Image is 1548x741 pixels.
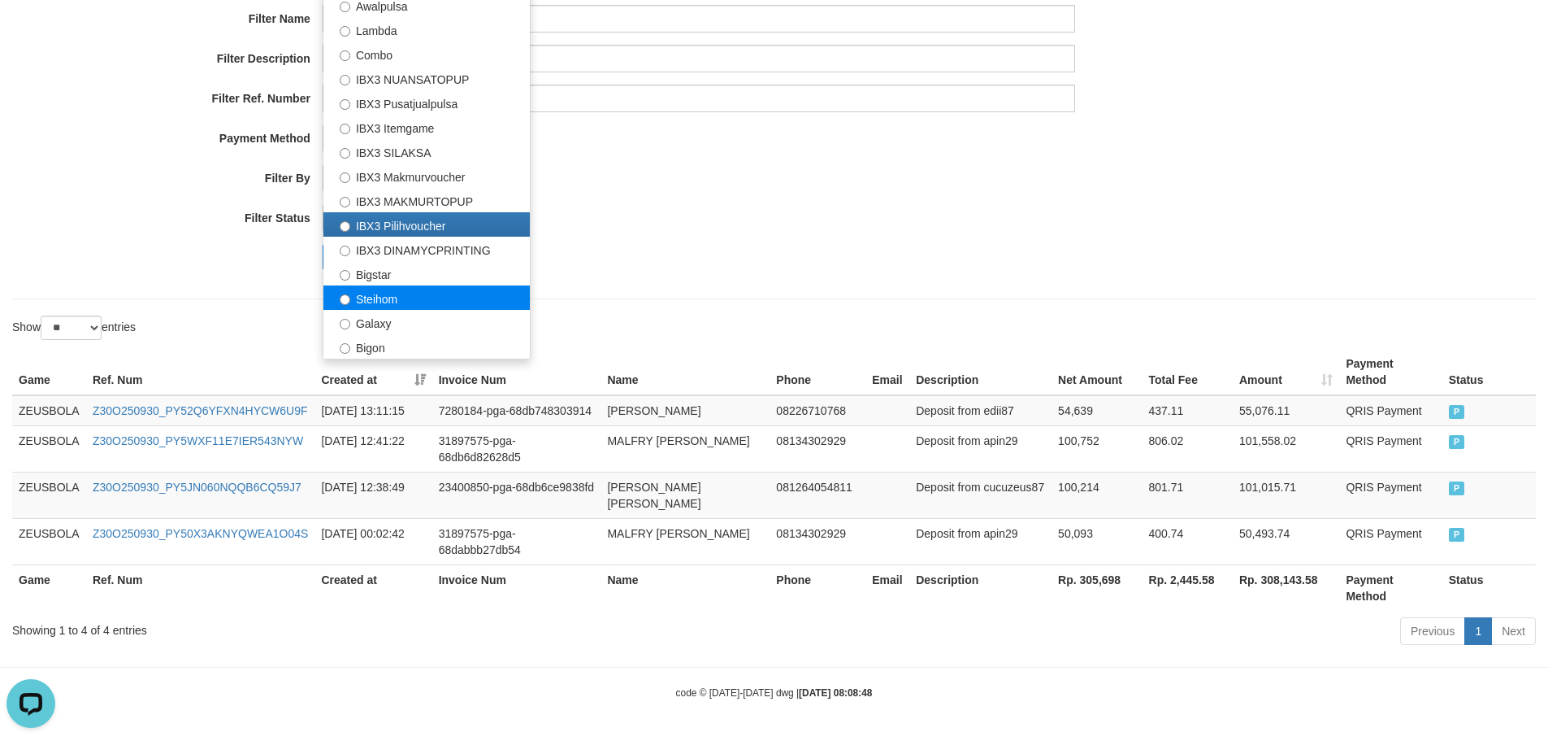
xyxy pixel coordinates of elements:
td: [PERSON_NAME] [601,395,770,426]
td: Deposit from apin29 [909,425,1052,472]
th: Rp. 308,143.58 [1233,564,1339,611]
th: Game [12,349,86,395]
label: Bigstar [323,261,530,286]
th: Ref. Num [86,349,314,395]
td: [DATE] 13:11:15 [314,395,431,426]
label: IBX3 Pilihvoucher [323,212,530,237]
td: 7280184-pga-68db748303914 [432,395,601,426]
span: PAID [1449,482,1465,495]
label: Lambda [323,17,530,41]
th: Description [909,349,1052,395]
td: [DATE] 12:38:49 [314,472,431,518]
input: IBX3 NUANSATOPUP [340,75,350,85]
label: IBX3 Itemgame [323,115,530,139]
td: ZEUSBOLA [12,472,86,518]
strong: [DATE] 08:08:48 [799,687,872,699]
th: Game [12,564,86,611]
a: Z30O250930_PY52Q6YFXN4HYCW6U9F [93,404,308,417]
a: Z30O250930_PY5JN060NQQB6CQ59J7 [93,481,301,494]
label: IBX3 MAKMURTOPUP [323,188,530,212]
th: Email [865,564,909,611]
input: IBX3 Itemgame [340,124,350,134]
label: IBX3 NUANSATOPUP [323,66,530,90]
input: IBX3 Makmurvoucher [340,172,350,183]
a: Z30O250930_PY50X3AKNYQWEA1O04S [93,527,308,540]
th: Created at [314,564,431,611]
div: Showing 1 to 4 of 4 entries [12,616,633,639]
input: Combo [340,50,350,61]
th: Phone [770,349,865,395]
label: IBX3 Makmurvoucher [323,163,530,188]
th: Net Amount [1052,349,1142,395]
th: Payment Method [1339,564,1442,611]
td: 100,214 [1052,472,1142,518]
a: 1 [1464,617,1492,645]
label: IBX3 SILAKSA [323,139,530,163]
td: 54,639 [1052,395,1142,426]
td: 50,493.74 [1233,518,1339,564]
span: PAID [1449,435,1465,449]
th: Status [1442,349,1536,395]
label: Show entries [12,316,136,340]
input: IBX3 Pilihvoucher [340,221,350,232]
label: Steihom [323,286,530,310]
span: PAID [1449,528,1465,542]
input: IBX3 SILAKSA [340,148,350,159]
td: Deposit from edii87 [909,395,1052,426]
th: Rp. 305,698 [1052,564,1142,611]
td: 101,558.02 [1233,425,1339,472]
td: ZEUSBOLA [12,425,86,472]
td: 08134302929 [770,425,865,472]
th: Status [1442,564,1536,611]
td: 31897575-pga-68dabbb27db54 [432,518,601,564]
input: IBX3 DINAMYCPRINTING [340,246,350,256]
td: 400.74 [1143,518,1233,564]
th: Name [601,349,770,395]
td: 55,076.11 [1233,395,1339,426]
th: Rp. 2,445.58 [1143,564,1233,611]
td: 50,093 [1052,518,1142,564]
input: Bigon [340,343,350,354]
td: QRIS Payment [1339,425,1442,472]
td: 31897575-pga-68db6d82628d5 [432,425,601,472]
td: Deposit from apin29 [909,518,1052,564]
td: 081264054811 [770,472,865,518]
td: MALFRY [PERSON_NAME] [601,425,770,472]
a: Previous [1400,617,1465,645]
th: Invoice Num [432,349,601,395]
input: Awalpulsa [340,2,350,12]
input: IBX3 MAKMURTOPUP [340,197,350,207]
input: Lambda [340,26,350,37]
td: 801.71 [1143,472,1233,518]
input: IBX3 Pusatjualpulsa [340,99,350,110]
input: Galaxy [340,319,350,329]
input: Steihom [340,294,350,305]
td: QRIS Payment [1339,518,1442,564]
td: [DATE] 00:02:42 [314,518,431,564]
th: Description [909,564,1052,611]
th: Created at: activate to sort column ascending [314,349,431,395]
th: Phone [770,564,865,611]
td: QRIS Payment [1339,472,1442,518]
label: Bigon [323,334,530,359]
th: Payment Method [1339,349,1442,395]
select: Showentries [41,316,102,340]
th: Invoice Num [432,564,601,611]
td: MALFRY [PERSON_NAME] [601,518,770,564]
input: Bigstar [340,270,350,281]
th: Name [601,564,770,611]
th: Total Fee [1143,349,1233,395]
small: code © [DATE]-[DATE] dwg | [676,687,873,699]
th: Email [865,349,909,395]
label: IBX3 DINAMYCPRINTING [323,237,530,261]
td: Deposit from cucuzeus87 [909,472,1052,518]
td: 08226710768 [770,395,865,426]
td: QRIS Payment [1339,395,1442,426]
button: Open LiveChat chat widget [7,7,55,55]
td: [PERSON_NAME] [PERSON_NAME] [601,472,770,518]
td: 23400850-pga-68db6ce9838fd [432,472,601,518]
label: Combo [323,41,530,66]
th: Ref. Num [86,564,314,611]
td: 100,752 [1052,425,1142,472]
td: 437.11 [1143,395,1233,426]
